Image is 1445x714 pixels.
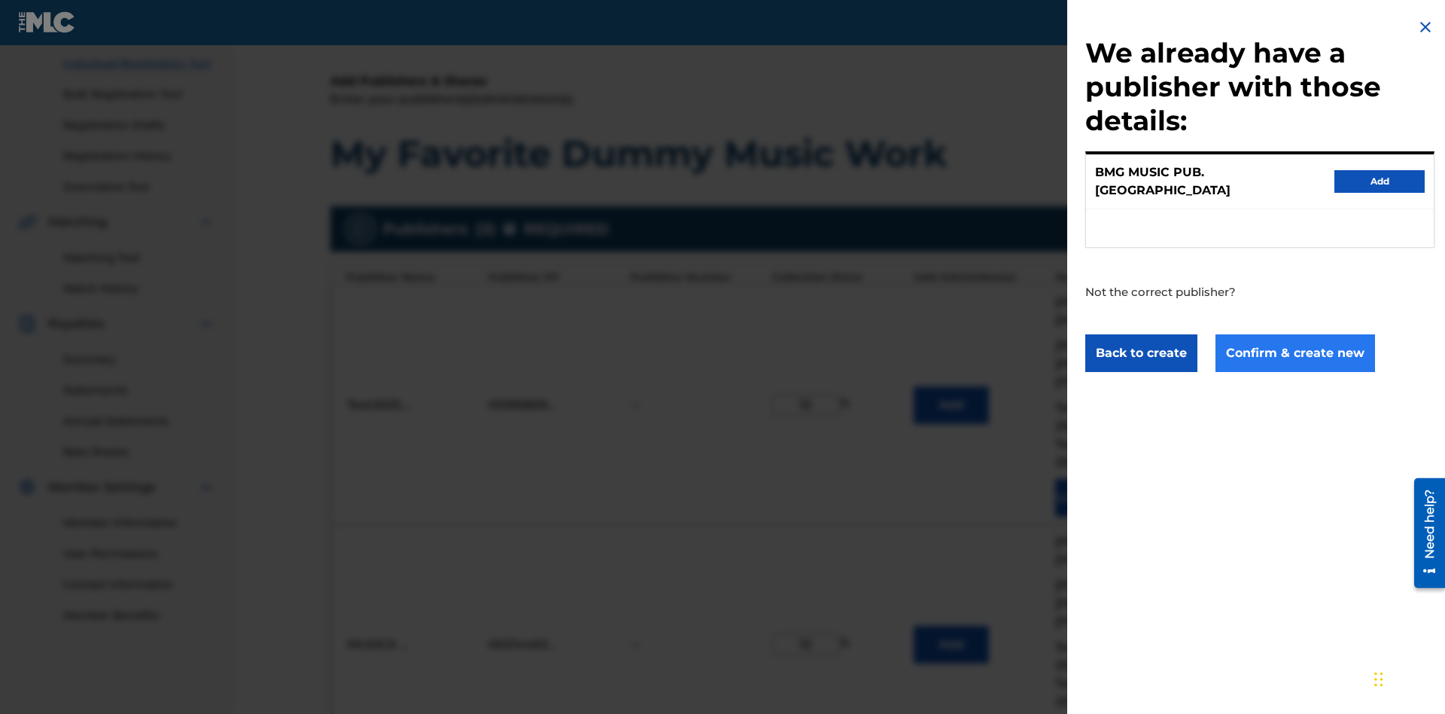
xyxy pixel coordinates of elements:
h2: We already have a publisher with those details: [1085,36,1434,142]
button: Back to create [1085,334,1197,372]
div: Drag [1374,657,1383,702]
iframe: Resource Center [1403,472,1445,596]
p: Not the correct publisher? [1085,248,1349,319]
iframe: Chat Widget [1370,642,1445,714]
button: Add [1334,170,1425,193]
button: Confirm & create new [1215,334,1375,372]
img: MLC Logo [18,11,76,33]
p: BMG MUSIC PUB. [GEOGRAPHIC_DATA] [1095,163,1334,200]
